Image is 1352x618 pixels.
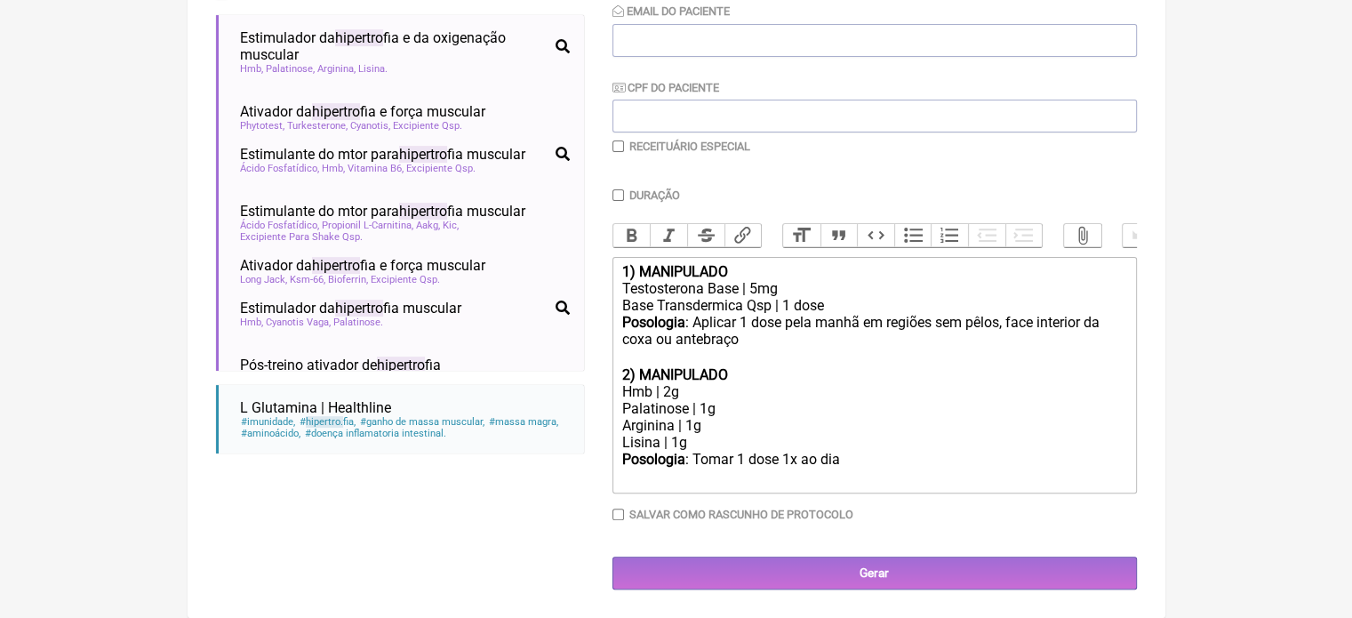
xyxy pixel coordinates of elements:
div: Base Transdermica Qsp | 1 dose [621,297,1126,314]
span: Ativador da fia e força muscular [240,257,485,274]
strong: Posologia [621,314,684,331]
span: Aakg [416,220,440,231]
span: Cyanotis Vaga [266,317,331,328]
strong: 2) MANIPULADO [621,366,727,383]
span: L Glutamina | Healthline [240,399,391,416]
span: Excipiente Qsp [393,120,462,132]
button: Increase Level [1005,224,1043,247]
div: Testosterona Base | 5mg [621,280,1126,297]
span: doença inflamatoria intestinal [304,428,447,439]
span: Estimulador da fia e da oxigenação muscular [240,29,548,63]
span: Hmb [322,163,345,174]
div: : Tomar 1 dose 1x ao dia ㅤ [621,451,1126,486]
span: Pós-treino ativador de fia [240,357,441,373]
span: Phytotest [240,120,284,132]
span: Long Jack [240,274,287,285]
label: Salvar como rascunho de Protocolo [629,508,853,521]
span: hipertro [335,300,383,317]
label: CPF do Paciente [612,81,719,94]
input: Gerar [612,557,1137,590]
span: Hmb [240,63,263,75]
span: Ácido Fosfatídico [240,163,319,174]
span: Turkesterone [287,120,348,132]
span: Bioferrin [328,274,368,285]
strong: Posologia [621,451,684,468]
span: Estimulante do mtor para fia muscular [240,146,525,163]
span: Palatinose [266,63,315,75]
span: hipertro [312,103,360,120]
span: hipertro [312,257,360,274]
span: Ativador da fia e força muscular [240,103,485,120]
span: ganho de massa muscular [359,416,485,428]
label: Email do Paciente [612,4,730,18]
button: Code [857,224,894,247]
div: Palatinose | 1g [621,400,1126,417]
button: Quote [820,224,858,247]
button: Link [724,224,762,247]
span: Cyanotis [350,120,390,132]
span: Arginina [317,63,356,75]
div: Arginina | 1g [621,417,1126,434]
div: Lisina | 1g [621,434,1126,451]
button: Attach Files [1064,224,1101,247]
label: Receituário Especial [629,140,750,153]
span: hipertro [306,416,343,428]
span: fia [299,416,356,428]
span: Excipiente Qsp [371,274,440,285]
button: Italic [650,224,687,247]
span: Ácido Fosfatídico [240,220,319,231]
span: imunidade [240,416,296,428]
span: Ksm-66 [290,274,325,285]
span: Hmb [240,317,263,328]
span: Palatinose [333,317,383,328]
span: massa magra [488,416,559,428]
button: Strikethrough [687,224,724,247]
span: hipertro [377,357,425,373]
span: hipertro [399,146,447,163]
button: Decrease Level [968,224,1005,247]
span: Excipiente Qsp [406,163,476,174]
span: Lisina [358,63,388,75]
div: Hmb | 2g [621,383,1126,400]
span: Vitamina B6 [348,163,404,174]
span: aminoácido [240,428,301,439]
span: Propionil L-Carnitina [322,220,413,231]
button: Bold [613,224,651,247]
button: Undo [1123,224,1160,247]
span: Excipiente Para Shake Qsp [240,231,363,243]
span: Kic [443,220,459,231]
span: hipertro [399,203,447,220]
strong: 1) MANIPULADO [621,263,727,280]
span: hipertro [335,29,383,46]
span: Estimulador da fia muscular [240,300,461,317]
div: : Aplicar 1 dose pela manhã em regiões sem pêlos, face interior da coxa ou antebraço ㅤ [621,314,1126,366]
button: Heading [783,224,820,247]
button: Bullets [894,224,932,247]
span: Estimulante do mtor para fia muscular [240,203,525,220]
button: Numbers [931,224,968,247]
label: Duração [629,189,680,202]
